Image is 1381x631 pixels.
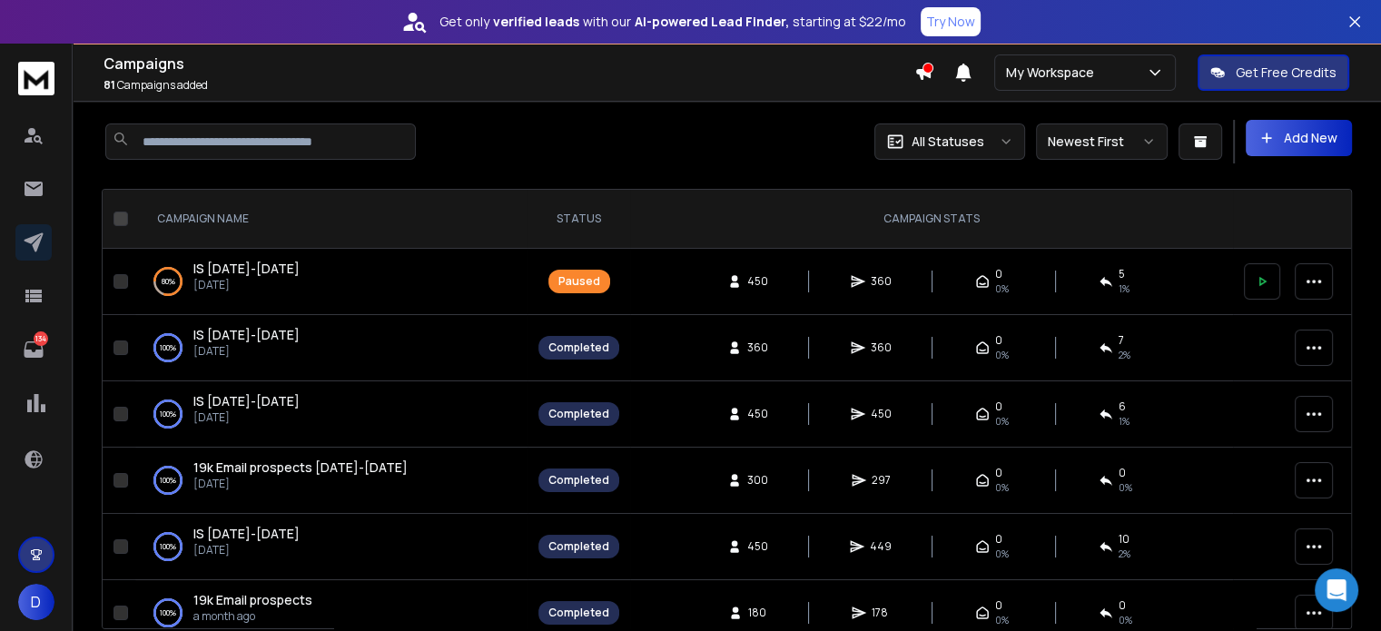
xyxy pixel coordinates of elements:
span: 0 [995,466,1002,480]
h1: Campaigns [104,53,914,74]
a: 19k Email prospects [DATE]-[DATE] [193,458,408,477]
button: Add New [1246,120,1352,156]
div: Paused [558,274,600,289]
span: 360 [747,340,768,355]
span: IS [DATE]-[DATE] [193,525,300,542]
span: 2 % [1119,348,1130,362]
span: 450 [747,539,768,554]
span: 10 [1119,532,1129,547]
span: 0% [995,414,1009,429]
p: 134 [34,331,48,346]
td: 80%IS [DATE]-[DATE][DATE] [135,249,528,315]
span: IS [DATE]-[DATE] [193,260,300,277]
td: 100%IS [DATE]-[DATE][DATE] [135,514,528,580]
button: D [18,584,54,620]
span: 180 [748,606,766,620]
span: 360 [871,340,892,355]
p: Get Free Credits [1236,64,1337,82]
p: 100 % [160,537,176,556]
span: 19k Email prospects [193,591,312,608]
span: IS [DATE]-[DATE] [193,392,300,409]
td: 100%IS [DATE]-[DATE][DATE] [135,381,528,448]
p: Get only with our starting at $22/mo [439,13,906,31]
div: Completed [548,340,609,355]
th: STATUS [528,190,630,249]
span: 19k Email prospects [DATE]-[DATE] [193,458,408,476]
p: 100 % [160,604,176,622]
strong: AI-powered Lead Finder, [635,13,789,31]
td: 100%IS [DATE]-[DATE][DATE] [135,315,528,381]
span: 450 [747,407,768,421]
span: 0% [995,348,1009,362]
span: 0 [995,532,1002,547]
div: Completed [548,407,609,421]
span: 0% [995,281,1009,296]
td: 100%19k Email prospects [DATE]-[DATE][DATE] [135,448,528,514]
p: [DATE] [193,543,300,557]
button: Try Now [921,7,981,36]
div: Completed [548,606,609,620]
a: IS [DATE]-[DATE] [193,392,300,410]
a: IS [DATE]-[DATE] [193,326,300,344]
button: Newest First [1036,123,1168,160]
span: 178 [872,606,890,620]
p: [DATE] [193,278,300,292]
span: 5 [1119,267,1125,281]
a: 134 [15,331,52,368]
span: 1 % [1119,281,1129,296]
p: 100 % [160,471,176,489]
span: 449 [870,539,892,554]
p: Campaigns added [104,78,914,93]
p: Try Now [926,13,975,31]
p: All Statuses [912,133,984,151]
span: 300 [747,473,768,488]
p: 100 % [160,405,176,423]
p: 100 % [160,339,176,357]
span: 81 [104,77,115,93]
button: Get Free Credits [1198,54,1349,91]
img: logo [18,62,54,95]
span: 0 % [1119,480,1132,495]
span: 6 [1119,399,1126,414]
div: Completed [548,473,609,488]
span: 1 % [1119,414,1129,429]
span: 0 [1119,466,1126,480]
p: My Workspace [1006,64,1101,82]
p: [DATE] [193,344,300,359]
span: 0 [995,333,1002,348]
a: 19k Email prospects [193,591,312,609]
span: 0 % [1119,613,1132,627]
a: IS [DATE]-[DATE] [193,525,300,543]
span: 297 [872,473,891,488]
span: 0% [995,480,1009,495]
p: a month ago [193,609,312,624]
div: Completed [548,539,609,554]
th: CAMPAIGN STATS [630,190,1233,249]
div: Open Intercom Messenger [1315,568,1358,612]
span: 360 [871,274,892,289]
span: 0 [995,399,1002,414]
span: 0 [995,598,1002,613]
th: CAMPAIGN NAME [135,190,528,249]
strong: verified leads [493,13,579,31]
span: 0% [995,613,1009,627]
span: 450 [871,407,892,421]
span: 0 [995,267,1002,281]
span: IS [DATE]-[DATE] [193,326,300,343]
span: 0% [995,547,1009,561]
span: 450 [747,274,768,289]
p: [DATE] [193,410,300,425]
p: [DATE] [193,477,408,491]
a: IS [DATE]-[DATE] [193,260,300,278]
span: 0 [1119,598,1126,613]
span: 7 [1119,333,1124,348]
p: 80 % [162,272,175,291]
span: 2 % [1119,547,1130,561]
